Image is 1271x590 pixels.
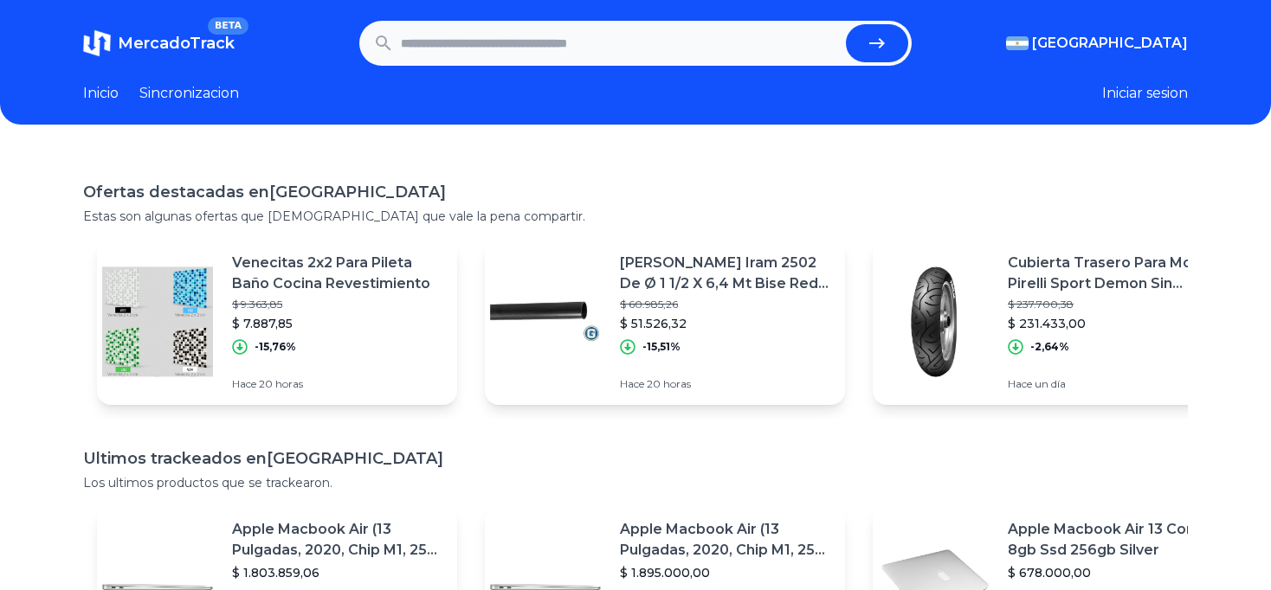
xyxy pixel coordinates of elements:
a: Sincronizacion [139,83,239,104]
span: BETA [208,17,248,35]
span: MercadoTrack [118,34,235,53]
a: Featured image[PERSON_NAME] Iram 2502 De Ø 1 1/2 X 6,4 Mt Bise Red Incendio Gramabi$ 60.985,26$ 5... [485,239,845,405]
p: [PERSON_NAME] Iram 2502 De Ø 1 1/2 X 6,4 Mt Bise Red Incendio Gramabi [620,253,831,294]
a: Featured imageVenecitas 2x2 Para Pileta Baño Cocina Revestimiento$ 9.363,85$ 7.887,85-15,76%Hace ... [97,239,457,405]
button: Iniciar sesion [1102,83,1188,104]
p: -2,64% [1030,340,1069,354]
button: [GEOGRAPHIC_DATA] [1006,33,1188,54]
img: Featured image [97,261,218,382]
p: $ 9.363,85 [232,298,443,311]
p: $ 7.887,85 [232,315,443,332]
p: Apple Macbook Air (13 Pulgadas, 2020, Chip M1, 256 Gb De Ssd, 8 Gb De Ram) - Plata [620,519,831,561]
p: $ 60.985,26 [620,298,831,311]
a: MercadoTrackBETA [83,29,235,57]
p: $ 1.803.859,06 [232,564,443,581]
img: Featured image [873,261,994,382]
a: Featured imageCubierta Trasero Para Moto Pirelli Sport Demon Sin Cámara De 150/70-17 H 69 X 1 Uni... [873,239,1233,405]
p: Venecitas 2x2 Para Pileta Baño Cocina Revestimiento [232,253,443,294]
img: MercadoTrack [83,29,111,57]
p: Apple Macbook Air 13 Core I5 8gb Ssd 256gb Silver [1008,519,1219,561]
h1: Ofertas destacadas en [GEOGRAPHIC_DATA] [83,180,1188,204]
a: Inicio [83,83,119,104]
p: $ 1.895.000,00 [620,564,831,581]
h1: Ultimos trackeados en [GEOGRAPHIC_DATA] [83,446,1188,471]
p: Cubierta Trasero Para Moto Pirelli Sport Demon Sin Cámara De 150/70-17 H 69 X 1 Unidad [1008,253,1219,294]
p: Los ultimos productos que se trackearon. [83,474,1188,491]
span: [GEOGRAPHIC_DATA] [1032,33,1188,54]
p: $ 231.433,00 [1008,315,1219,332]
p: -15,76% [255,340,296,354]
p: Hace un día [1008,377,1219,391]
img: Featured image [485,261,606,382]
img: Argentina [1006,36,1029,50]
p: $ 237.700,38 [1008,298,1219,311]
p: Hace 20 horas [620,377,831,391]
p: -15,51% [642,340,681,354]
p: Hace 20 horas [232,377,443,391]
p: $ 51.526,32 [620,315,831,332]
p: Apple Macbook Air (13 Pulgadas, 2020, Chip M1, 256 Gb De Ssd, 8 Gb De Ram) - Plata [232,519,443,561]
p: $ 678.000,00 [1008,564,1219,581]
p: Estas son algunas ofertas que [DEMOGRAPHIC_DATA] que vale la pena compartir. [83,208,1188,225]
